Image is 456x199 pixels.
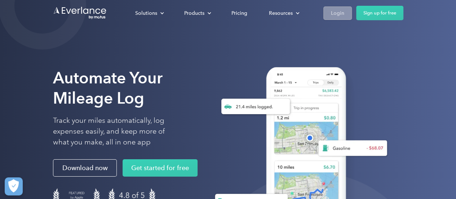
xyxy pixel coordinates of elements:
[262,7,305,20] div: Resources
[123,159,198,177] a: Get started for free
[177,7,217,20] div: Products
[356,6,403,20] a: Sign up for free
[184,9,204,18] div: Products
[231,9,247,18] div: Pricing
[53,68,163,108] strong: Automate Your Mileage Log
[323,7,352,20] a: Login
[224,7,254,20] a: Pricing
[135,9,157,18] div: Solutions
[53,6,107,20] a: Go to homepage
[269,9,293,18] div: Resources
[53,115,182,148] p: Track your miles automatically, log expenses easily, and keep more of what you make, all in one app
[53,159,117,177] a: Download now
[5,177,23,195] button: Cookies Settings
[128,7,170,20] div: Solutions
[331,9,344,18] div: Login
